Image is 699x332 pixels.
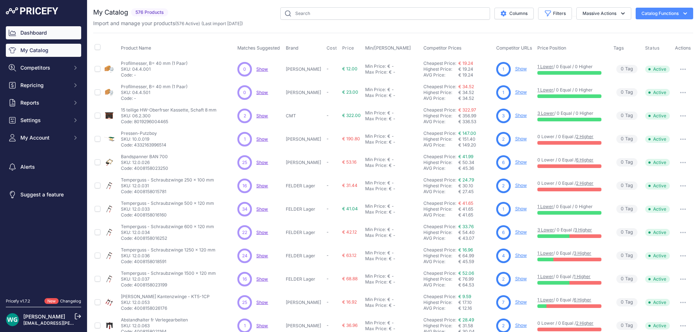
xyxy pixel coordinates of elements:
[458,189,493,195] div: € 27.45
[23,320,135,326] a: [EMAIL_ADDRESS][PERSON_NAME][DOMAIN_NAME]
[502,229,505,236] span: 6
[515,113,527,118] a: Show
[242,159,247,166] span: 25
[121,177,214,183] p: Temperguss - Schraubzwinge 250 x 100 mm
[537,87,553,93] a: 1 Lower
[458,84,474,89] a: € 34.52
[365,116,387,122] div: Max Price:
[423,212,458,218] div: AVG Price:
[121,189,214,195] p: Code: 4008158015781
[423,189,458,195] div: AVG Price:
[537,134,606,140] p: 0 Lower / 0 Equal /
[389,233,392,238] div: €
[365,87,386,93] div: Min Price:
[387,227,390,233] div: €
[242,183,247,189] span: 16
[389,209,392,215] div: €
[458,177,474,183] a: € 24.79
[389,93,392,98] div: €
[20,82,68,89] span: Repricing
[621,136,624,142] span: 0
[537,204,553,209] a: 1 Lower
[502,206,504,212] span: 1
[121,72,187,78] p: Code: -
[327,89,329,95] span: -
[458,130,476,136] a: € 147.00
[327,66,329,71] span: -
[392,186,395,192] div: -
[537,157,606,163] p: 0 Lower / 0 Equal /
[6,114,81,127] button: Settings
[286,160,324,165] p: [PERSON_NAME]
[365,163,387,168] div: Max Price:
[121,113,217,119] p: SKU: 06.2.300
[423,294,456,299] a: Cheapest Price:
[423,247,456,253] a: Cheapest Price:
[502,183,505,189] span: 2
[286,45,299,51] span: Brand
[458,72,493,78] div: € 19.24
[636,8,693,19] button: Catalog Functions
[387,87,390,93] div: €
[327,45,337,51] span: Cost
[256,323,268,328] a: Show
[616,135,637,143] span: Tag
[423,72,458,78] div: AVG Price:
[423,206,458,212] div: Highest Price:
[423,200,456,206] a: Cheapest Price:
[458,119,493,125] div: € 336.53
[458,212,493,218] div: € 41.65
[458,247,473,253] a: € 16.96
[423,66,458,72] div: Highest Price:
[576,134,593,139] a: 2 Higher
[515,276,527,281] a: Show
[6,131,81,144] button: My Account
[365,203,386,209] div: Min Price:
[327,113,329,118] span: -
[392,233,395,238] div: -
[390,87,394,93] div: -
[423,317,456,323] a: Cheapest Price:
[645,159,670,166] span: Active
[576,157,593,163] a: 6 Higher
[458,270,474,276] a: € 52.06
[616,88,637,97] span: Tag
[458,160,474,165] span: € 50.34
[365,139,387,145] div: Max Price:
[613,45,624,51] span: Tags
[574,227,592,233] a: 3 Higher
[327,159,329,165] span: -
[121,206,214,212] p: SKU: 12.0.033
[121,235,214,241] p: Code: 4008158016252
[365,133,386,139] div: Min Price:
[365,69,387,75] div: Max Price:
[537,297,553,302] a: 1 Lower
[286,66,324,72] p: [PERSON_NAME]
[6,61,81,74] button: Competitors
[675,45,691,51] span: Actions
[342,206,358,211] span: € 41.04
[365,209,387,215] div: Max Price:
[423,154,456,159] a: Cheapest Price:
[327,183,329,188] span: -
[327,229,329,235] span: -
[365,45,411,51] span: Min/[PERSON_NAME]
[423,160,458,165] div: Highest Price:
[286,183,324,189] p: FELDER Lager
[387,203,390,209] div: €
[621,159,624,166] span: 0
[616,65,637,73] span: Tag
[458,142,493,148] div: € 149.20
[280,7,490,20] input: Search
[458,230,475,235] span: € 54.40
[423,270,456,276] a: Cheapest Price:
[458,95,493,101] div: € 34.52
[423,142,458,148] div: AVG Price:
[365,180,386,186] div: Min Price:
[256,276,268,282] span: Show
[121,45,151,51] span: Product Name
[458,206,473,212] span: € 41.65
[502,136,505,142] span: 2
[256,230,268,235] span: Show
